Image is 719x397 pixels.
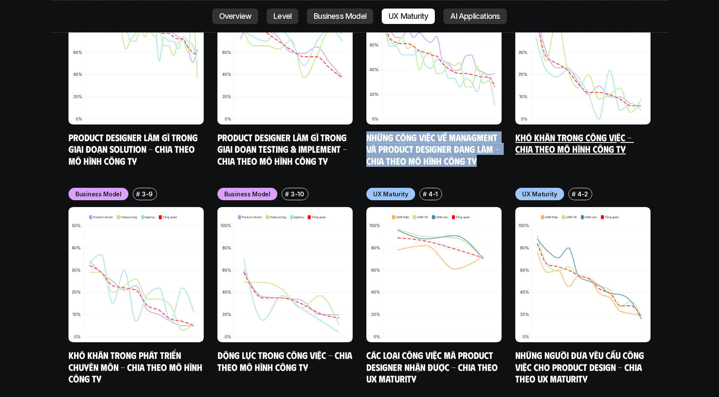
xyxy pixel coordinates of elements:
[273,12,291,21] p: Level
[136,191,140,197] h6: #
[577,190,588,198] p: 4-2
[219,12,252,21] p: Overview
[212,9,258,24] a: Overview
[224,190,270,198] p: Business Model
[373,190,408,198] p: UX Maturity
[572,191,576,197] h6: #
[314,12,366,21] p: Business Model
[267,9,298,24] a: Level
[217,131,349,166] a: Product Designer làm gì trong giai đoạn Testing & Implement - Chia theo mô hình công ty
[142,190,153,198] p: 3-9
[68,131,200,166] a: Product Designer làm gì trong giai đoạn Solution - Chia theo mô hình công ty
[307,9,373,24] a: Business Model
[443,9,507,24] a: AI Applications
[68,349,205,384] a: Khó khăn trong phát triển chuyên môn - Chia theo mô hình công ty
[75,190,122,198] p: Business Model
[522,190,557,198] p: UX Maturity
[285,191,289,197] h6: #
[450,12,500,21] p: AI Applications
[515,131,634,155] a: Khó khăn trong công việc - Chia theo mô hình công ty
[428,190,438,198] p: 4-1
[423,191,427,197] h6: #
[217,349,354,373] a: Động lực trong công việc - Chia theo mô hình công ty
[382,9,435,24] a: UX Maturity
[366,131,502,166] a: Những công việc về Managment và Product Designer đang làm - Chia theo mô hình công ty
[389,12,428,21] p: UX Maturity
[366,349,500,384] a: Các loại công việc mà Product Designer nhận được - Chia theo UX Maturity
[291,190,304,198] p: 3-10
[515,349,646,384] a: Những người đưa yêu cầu công việc cho Product Design - Chia theo UX Maturity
